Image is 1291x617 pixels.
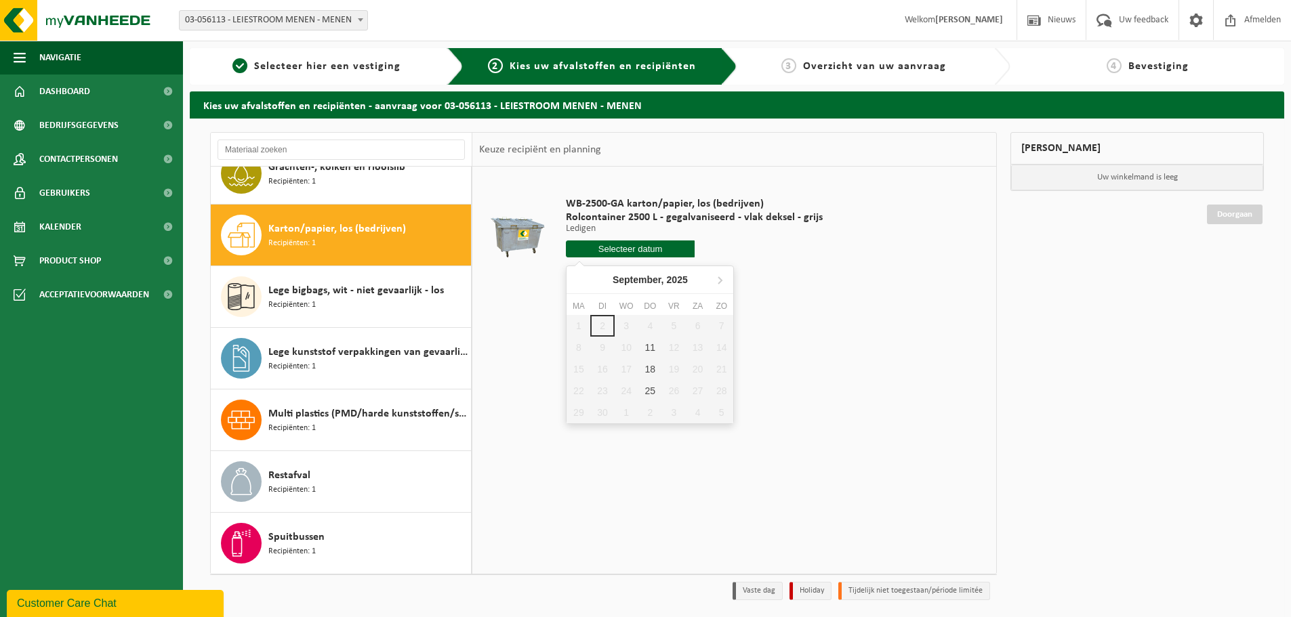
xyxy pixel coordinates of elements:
span: 03-056113 - LEIESTROOM MENEN - MENEN [180,11,367,30]
div: za [686,299,710,313]
button: Lege bigbags, wit - niet gevaarlijk - los Recipiënten: 1 [211,266,472,328]
li: Tijdelijk niet toegestaan/période limitée [838,582,990,600]
iframe: chat widget [7,587,226,617]
span: WB-2500-GA karton/papier, los (bedrijven) [566,197,823,211]
span: Recipiënten: 1 [268,360,316,373]
span: Overzicht van uw aanvraag [803,61,946,72]
div: September, [607,269,693,291]
div: ma [567,299,590,313]
span: Rolcontainer 2500 L - gegalvaniseerd - vlak deksel - grijs [566,211,823,224]
span: Lege bigbags, wit - niet gevaarlijk - los [268,282,444,299]
span: Selecteer hier een vestiging [254,61,401,72]
div: vr [662,299,686,313]
span: Restafval [268,467,310,484]
span: 3 [781,58,796,73]
span: Gebruikers [39,176,90,210]
span: Kalender [39,210,81,244]
button: Lege kunststof verpakkingen van gevaarlijke stoffen Recipiënten: 1 [211,328,472,389]
button: Restafval Recipiënten: 1 [211,451,472,513]
span: Dashboard [39,75,90,108]
button: Karton/papier, los (bedrijven) Recipiënten: 1 [211,205,472,266]
a: 1Selecteer hier een vestiging [197,58,436,75]
span: Acceptatievoorwaarden [39,278,149,312]
span: 03-056113 - LEIESTROOM MENEN - MENEN [179,10,368,30]
p: Ledigen [566,224,823,234]
li: Vaste dag [733,582,783,600]
button: Grachten-, kolken en rioolslib Recipiënten: 1 [211,143,472,205]
div: 18 [638,358,662,380]
span: Recipiënten: 1 [268,299,316,312]
span: Grachten-, kolken en rioolslib [268,159,405,175]
span: 2 [488,58,503,73]
span: Recipiënten: 1 [268,175,316,188]
span: Kies uw afvalstoffen en recipiënten [510,61,696,72]
span: Lege kunststof verpakkingen van gevaarlijke stoffen [268,344,468,360]
span: Bevestiging [1128,61,1189,72]
a: Doorgaan [1207,205,1263,224]
span: 1 [232,58,247,73]
div: 25 [638,380,662,402]
div: Keuze recipiënt en planning [472,133,608,167]
button: Spuitbussen Recipiënten: 1 [211,513,472,574]
div: di [590,299,614,313]
span: Spuitbussen [268,529,325,545]
span: Product Shop [39,244,101,278]
button: Multi plastics (PMD/harde kunststoffen/spanbanden/EPS/folie naturel/folie gemengd) Recipiënten: 1 [211,389,472,451]
span: 4 [1107,58,1122,73]
div: wo [615,299,638,313]
i: 2025 [667,275,688,284]
span: Recipiënten: 1 [268,484,316,496]
span: Contactpersonen [39,142,118,176]
span: Karton/papier, los (bedrijven) [268,221,406,237]
h2: Kies uw afvalstoffen en recipiënten - aanvraag voor 03-056113 - LEIESTROOM MENEN - MENEN [190,91,1284,118]
span: Recipiënten: 1 [268,422,316,435]
div: 11 [638,337,662,358]
input: Selecteer datum [566,240,695,257]
span: Recipiënten: 1 [268,237,316,250]
span: Recipiënten: 1 [268,545,316,558]
div: do [638,299,662,313]
span: Navigatie [39,41,81,75]
strong: [PERSON_NAME] [935,15,1003,25]
p: Uw winkelmand is leeg [1011,165,1263,190]
span: Multi plastics (PMD/harde kunststoffen/spanbanden/EPS/folie naturel/folie gemengd) [268,406,468,422]
input: Materiaal zoeken [218,140,465,160]
div: [PERSON_NAME] [1010,132,1264,165]
li: Holiday [790,582,832,600]
div: zo [710,299,733,313]
span: Bedrijfsgegevens [39,108,119,142]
